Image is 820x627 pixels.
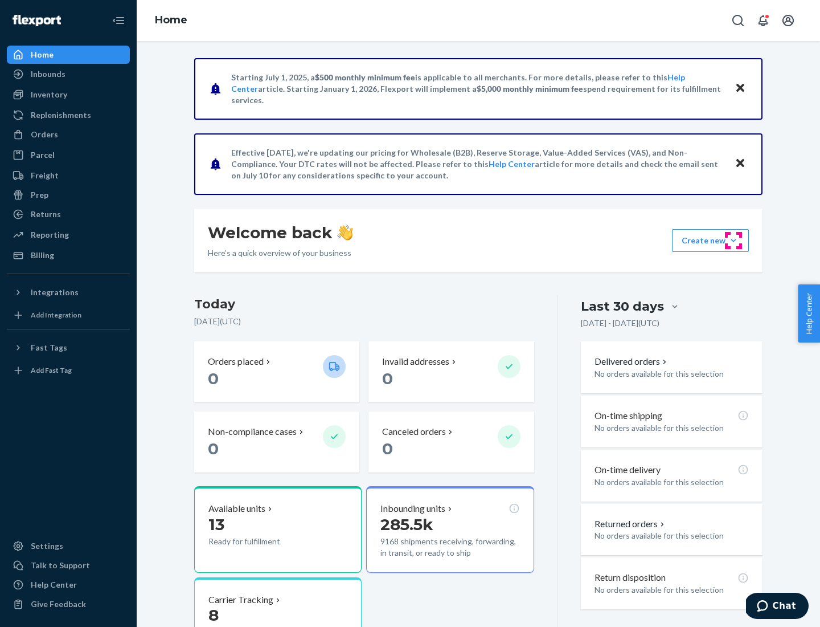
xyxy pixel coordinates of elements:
h1: Welcome back [208,222,353,243]
p: 9168 shipments receiving, forwarding, in transit, or ready to ship [380,536,519,559]
button: Close Navigation [107,9,130,32]
a: Billing [7,246,130,264]
a: Returns [7,205,130,223]
div: Talk to Support [31,560,90,571]
button: Integrations [7,283,130,302]
p: No orders available for this selection [594,422,749,434]
p: [DATE] - [DATE] ( UTC ) [581,317,659,329]
button: Non-compliance cases 0 [194,412,359,473]
a: Reporting [7,226,130,244]
div: Inventory [31,89,67,100]
p: On-time shipping [594,409,662,422]
a: Freight [7,166,130,185]
p: Inbounding units [380,502,445,515]
a: Orders [7,125,130,144]
p: Return disposition [594,571,666,584]
span: 285.5k [380,515,433,534]
span: 8 [208,605,219,625]
a: Settings [7,537,130,555]
a: Replenishments [7,106,130,124]
button: Canceled orders 0 [368,412,534,473]
a: Help Center [489,159,535,169]
a: Inbounds [7,65,130,83]
div: Help Center [31,579,77,591]
p: Non-compliance cases [208,425,297,438]
p: No orders available for this selection [594,530,749,541]
button: Open notifications [752,9,774,32]
div: Integrations [31,287,79,298]
button: Talk to Support [7,556,130,575]
p: Ready for fulfillment [208,536,314,547]
a: Parcel [7,146,130,164]
a: Inventory [7,85,130,104]
button: Orders placed 0 [194,341,359,402]
div: Inbounds [31,68,65,80]
p: Here’s a quick overview of your business [208,247,353,259]
button: Help Center [798,284,820,343]
button: Available units13Ready for fulfillment [194,486,362,573]
button: Create new [672,229,749,252]
div: Reporting [31,229,69,241]
div: Freight [31,170,59,181]
p: Carrier Tracking [208,593,273,606]
span: 0 [208,439,219,458]
img: Flexport logo [13,15,61,26]
button: Invalid addresses 0 [368,341,534,402]
div: Returns [31,209,61,220]
span: 13 [208,515,224,534]
a: Help Center [7,576,130,594]
a: Prep [7,186,130,204]
div: Give Feedback [31,598,86,610]
a: Home [7,46,130,64]
div: Fast Tags [31,342,67,353]
p: Available units [208,502,265,515]
button: Open account menu [777,9,799,32]
span: 0 [382,439,393,458]
div: Parcel [31,149,55,161]
span: 0 [208,369,219,388]
p: On-time delivery [594,463,661,477]
span: 0 [382,369,393,388]
a: Add Fast Tag [7,361,130,380]
p: No orders available for this selection [594,477,749,488]
p: Invalid addresses [382,355,449,368]
p: Starting July 1, 2025, a is applicable to all merchants. For more details, please refer to this a... [231,72,724,106]
button: Give Feedback [7,595,130,613]
p: No orders available for this selection [594,584,749,596]
img: hand-wave emoji [337,225,353,241]
div: Billing [31,250,54,261]
div: Replenishments [31,109,91,121]
button: Open Search Box [727,9,749,32]
button: Delivered orders [594,355,669,368]
p: [DATE] ( UTC ) [194,316,534,327]
div: Settings [31,540,63,552]
button: Fast Tags [7,339,130,357]
a: Add Integration [7,306,130,324]
div: Orders [31,129,58,140]
ol: breadcrumbs [146,4,196,37]
div: Add Integration [31,310,81,320]
div: Home [31,49,54,60]
button: Inbounding units285.5k9168 shipments receiving, forwarding, in transit, or ready to ship [366,486,534,573]
span: $500 monthly minimum fee [315,72,415,82]
iframe: Opens a widget where you can chat to one of our agents [746,593,809,621]
a: Home [155,14,187,26]
p: Canceled orders [382,425,446,438]
span: $5,000 monthly minimum fee [477,84,583,93]
p: Effective [DATE], we're updating our pricing for Wholesale (B2B), Reserve Storage, Value-Added Se... [231,147,724,181]
p: No orders available for this selection [594,368,749,380]
button: Returned orders [594,518,667,531]
button: Close [733,80,748,97]
p: Orders placed [208,355,264,368]
div: Last 30 days [581,298,664,315]
h3: Today [194,295,534,313]
div: Add Fast Tag [31,365,72,375]
div: Prep [31,189,48,201]
button: Close [733,156,748,172]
